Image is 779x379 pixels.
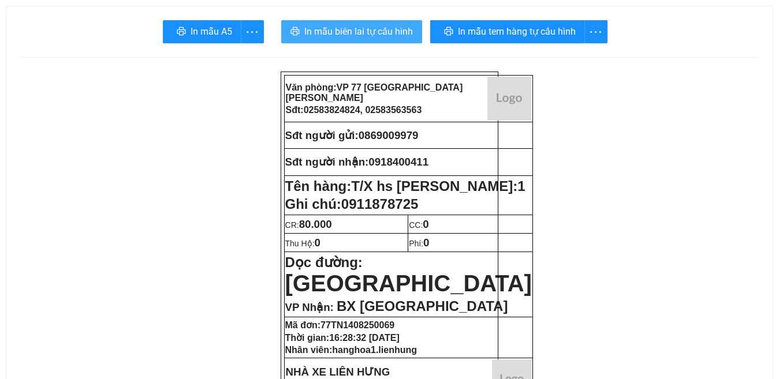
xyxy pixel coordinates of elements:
span: 0 [423,218,428,230]
button: more [241,20,264,43]
span: 16:28:32 [DATE] [329,333,400,343]
span: 1 [517,178,525,194]
strong: NHÀ XE LIÊN HƯNG [286,366,390,378]
span: In mẫu tem hàng tự cấu hình [458,24,576,39]
strong: Sđt người gửi: [285,129,359,141]
strong: Nhân viên: [285,345,417,355]
strong: Thời gian: [285,333,400,343]
span: In mẫu A5 [191,24,232,39]
button: printerIn mẫu A5 [163,20,241,43]
span: 0 [315,237,320,249]
span: 02583824824, 02583563563 [304,105,422,115]
strong: Dọc đường: [285,254,532,294]
span: 0869009979 [359,129,419,141]
span: more [241,25,263,39]
span: [GEOGRAPHIC_DATA] [285,271,532,296]
strong: Mã đơn: [285,320,395,330]
span: 80.000 [299,218,332,230]
span: CR: [285,220,332,230]
strong: Văn phòng: [286,82,463,103]
span: Ghi chú: [285,196,419,212]
span: 77TN1408250069 [320,320,394,330]
button: printerIn mẫu tem hàng tự cấu hình [430,20,585,43]
strong: Tên hàng: [285,178,525,194]
span: 0 [423,237,429,249]
span: printer [444,27,453,37]
span: Phí: [409,239,429,248]
strong: Sđt: [286,105,422,115]
span: 0918400411 [368,156,428,168]
span: CC: [409,220,429,230]
strong: Sđt người nhận: [285,156,369,168]
span: VP 77 [GEOGRAPHIC_DATA][PERSON_NAME] [286,82,463,103]
span: 0911878725 [341,196,418,212]
span: printer [290,27,300,37]
span: In mẫu biên lai tự cấu hình [304,24,413,39]
button: more [584,20,607,43]
span: more [585,25,607,39]
span: T/X hs [PERSON_NAME]: [351,178,525,194]
span: Thu Hộ: [285,239,320,248]
img: logo [487,77,531,121]
button: printerIn mẫu biên lai tự cấu hình [281,20,422,43]
span: printer [177,27,186,37]
span: hanghoa1.lienhung [332,345,417,355]
span: BX [GEOGRAPHIC_DATA] [337,298,508,314]
span: VP Nhận: [285,301,334,313]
